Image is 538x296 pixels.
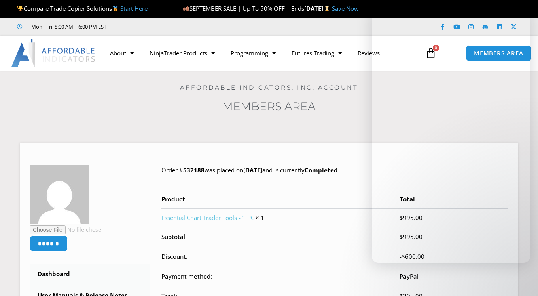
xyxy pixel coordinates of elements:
[304,4,332,12] strong: [DATE]
[305,166,338,174] mark: Completed
[372,8,530,263] iframe: Intercom live chat
[284,44,350,62] a: Futures Trading
[17,6,23,11] img: 🏆
[120,4,148,12] a: Start Here
[161,227,400,247] th: Subtotal:
[183,4,304,12] span: SEPTEMBER SALE | Up To 50% OFF | Ends
[400,267,508,286] td: PayPal
[102,44,142,62] a: About
[511,269,530,288] iframe: Intercom live chat
[117,23,236,31] iframe: Customer reviews powered by Trustpilot
[183,6,189,11] img: 🍂
[161,267,400,286] th: Payment method:
[256,214,264,222] strong: × 1
[223,44,284,62] a: Programming
[183,166,205,174] mark: 532188
[332,4,359,12] a: Save Now
[161,214,254,222] a: Essential Chart Trader Tools - 1 PC
[222,99,316,113] a: Members Area
[180,84,358,91] a: Affordable Indicators, Inc. Account
[324,6,330,11] img: ⌛
[17,4,148,12] span: Compare Trade Copier Solutions
[161,247,400,267] th: Discount:
[102,44,420,62] nav: Menu
[11,39,96,67] img: LogoAI | Affordable Indicators – NinjaTrader
[30,264,150,285] a: Dashboard
[142,44,223,62] a: NinjaTrader Products
[112,6,118,11] img: 🥇
[350,44,388,62] a: Reviews
[243,166,262,174] mark: [DATE]
[161,165,509,176] p: Order # was placed on and is currently .
[30,165,89,224] img: 43b79294152b9db9793a607e7153be2daf7aa8806263d98ad70da66579c29b20
[161,194,400,208] th: Product
[29,22,106,31] span: Mon - Fri: 8:00 AM – 6:00 PM EST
